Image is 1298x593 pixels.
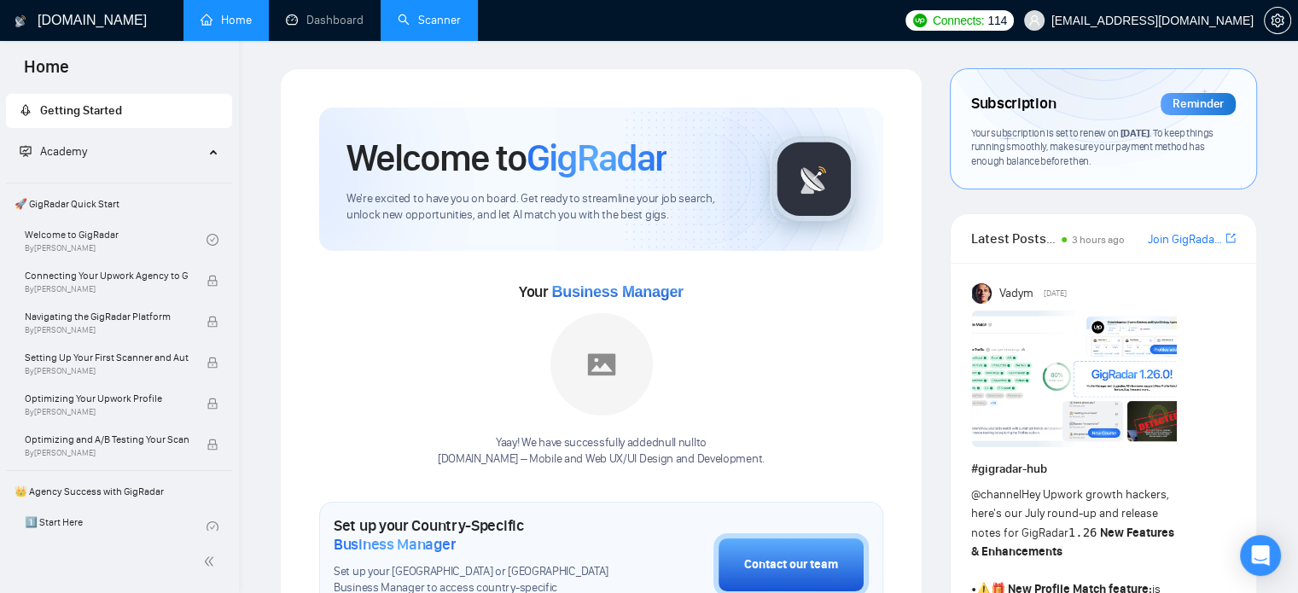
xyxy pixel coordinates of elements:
span: 👑 Agency Success with GigRadar [8,474,230,509]
span: lock [207,439,218,451]
span: [DATE] [1120,126,1150,139]
span: check-circle [207,521,218,533]
img: upwork-logo.png [913,14,927,27]
span: Your subscription is set to renew on . To keep things running smoothly, make sure your payment me... [971,126,1214,167]
span: Academy [20,144,87,159]
span: double-left [203,553,220,570]
span: Subscription [971,90,1056,119]
li: Getting Started [6,94,232,128]
a: 1️⃣ Start Here [25,509,207,546]
p: [DOMAIN_NAME] – Mobile and Web UX/UI Design and Development . [438,451,765,468]
div: Reminder [1161,93,1236,115]
span: user [1028,15,1040,26]
a: setting [1264,14,1291,27]
span: Navigating the GigRadar Platform [25,308,189,325]
a: dashboardDashboard [286,13,364,27]
code: 1.26 [1068,526,1097,539]
span: Home [10,55,83,90]
span: Connecting Your Upwork Agency to GigRadar [25,267,189,284]
h1: Set up your Country-Specific [334,516,628,554]
span: setting [1265,14,1290,27]
a: export [1225,230,1236,247]
a: searchScanner [398,13,461,27]
span: Optimizing Your Upwork Profile [25,390,189,407]
span: lock [207,398,218,410]
span: 114 [987,11,1006,30]
span: By [PERSON_NAME] [25,325,189,335]
span: [DATE] [1044,286,1067,301]
span: fund-projection-screen [20,145,32,157]
button: setting [1264,7,1291,34]
span: By [PERSON_NAME] [25,366,189,376]
div: Contact our team [744,555,838,574]
span: We're excited to have you on board. Get ready to streamline your job search, unlock new opportuni... [346,191,743,224]
a: Join GigRadar Slack Community [1148,230,1222,249]
span: By [PERSON_NAME] [25,407,189,417]
span: Academy [40,144,87,159]
span: Connects: [933,11,984,30]
span: export [1225,231,1236,245]
div: Yaay! We have successfully added null null to [438,435,765,468]
span: By [PERSON_NAME] [25,284,189,294]
span: Getting Started [40,103,122,118]
img: placeholder.png [550,313,653,416]
span: Vadym [998,284,1033,303]
span: lock [207,275,218,287]
img: F09AC4U7ATU-image.png [972,311,1177,447]
span: Latest Posts from the GigRadar Community [971,228,1056,249]
span: Your [519,282,684,301]
span: @channel [971,487,1022,502]
img: Vadym [972,283,992,304]
span: GigRadar [527,135,666,181]
h1: # gigradar-hub [971,460,1236,479]
span: Business Manager [334,535,456,554]
img: logo [15,8,26,35]
span: check-circle [207,234,218,246]
div: Open Intercom Messenger [1240,535,1281,576]
a: homeHome [201,13,252,27]
a: Welcome to GigRadarBy[PERSON_NAME] [25,221,207,259]
span: Setting Up Your First Scanner and Auto-Bidder [25,349,189,366]
img: gigradar-logo.png [771,137,857,222]
span: Optimizing and A/B Testing Your Scanner for Better Results [25,431,189,448]
span: lock [207,357,218,369]
span: 3 hours ago [1072,234,1125,246]
h1: Welcome to [346,135,666,181]
span: rocket [20,104,32,116]
span: By [PERSON_NAME] [25,448,189,458]
span: 🚀 GigRadar Quick Start [8,187,230,221]
span: Business Manager [551,283,683,300]
span: lock [207,316,218,328]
